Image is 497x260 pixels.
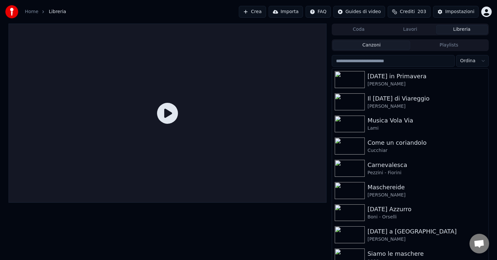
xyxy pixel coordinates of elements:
button: Canzoni [333,41,410,50]
div: Il [DATE] di Viareggio [367,94,486,103]
div: Lami [367,125,486,132]
button: Playlists [410,41,488,50]
div: [PERSON_NAME] [367,192,486,198]
span: Libreria [49,9,66,15]
span: Ordina [460,58,476,64]
div: Siamo le maschere [367,249,486,258]
div: Aprire la chat [470,234,489,253]
div: [PERSON_NAME] [367,81,486,87]
div: [DATE] in Primavera [367,72,486,81]
button: Coda [333,25,384,34]
div: Maschereide [367,183,486,192]
button: FAQ [306,6,331,18]
span: 203 [417,9,426,15]
button: Guides di video [333,6,385,18]
nav: breadcrumb [25,9,66,15]
button: Libreria [436,25,488,34]
button: Lavori [384,25,436,34]
div: Musica Vola Via [367,116,486,125]
img: youka [5,5,18,18]
button: Crediti203 [388,6,431,18]
button: Importa [269,6,303,18]
div: Come un coriandolo [367,138,486,147]
div: Cucchiar [367,147,486,154]
div: [DATE] Azzurro [367,205,486,214]
div: [PERSON_NAME] [367,103,486,110]
button: Crea [239,6,266,18]
div: [DATE] a [GEOGRAPHIC_DATA] [367,227,486,236]
div: Pezzini - Fiorini [367,170,486,176]
span: Crediti [400,9,415,15]
div: Impostazioni [445,9,474,15]
div: [PERSON_NAME] [367,236,486,243]
div: Boni - Orselli [367,214,486,220]
a: Home [25,9,38,15]
button: Impostazioni [433,6,479,18]
div: Carnevalesca [367,160,486,170]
